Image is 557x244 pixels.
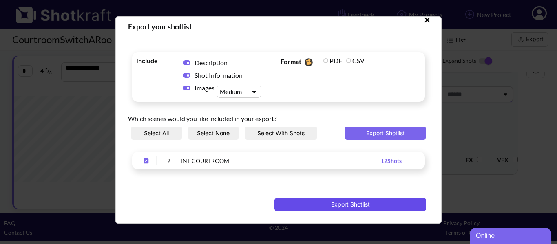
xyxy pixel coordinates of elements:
span: Shot Information [195,71,243,79]
button: Select None [188,127,239,140]
button: Select With Shots [245,127,317,140]
div: 2 [159,156,179,165]
span: Images [195,84,217,92]
button: Export Shotlist [274,198,426,211]
img: Camera Icon [303,56,314,68]
button: Select All [131,127,182,140]
div: Export your shotlist [128,22,429,31]
span: 12 Shots [381,157,402,164]
div: INT COURTROOM [181,156,381,165]
iframe: chat widget [470,226,553,244]
div: Which scenes would you like included in your export? [128,106,429,127]
label: CSV [346,57,365,64]
span: Include [136,56,177,65]
span: Format [281,56,321,68]
label: PDF [323,57,342,64]
div: Upload Script [115,16,442,224]
button: Export Shotlist [345,127,426,140]
span: Description [195,59,228,66]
